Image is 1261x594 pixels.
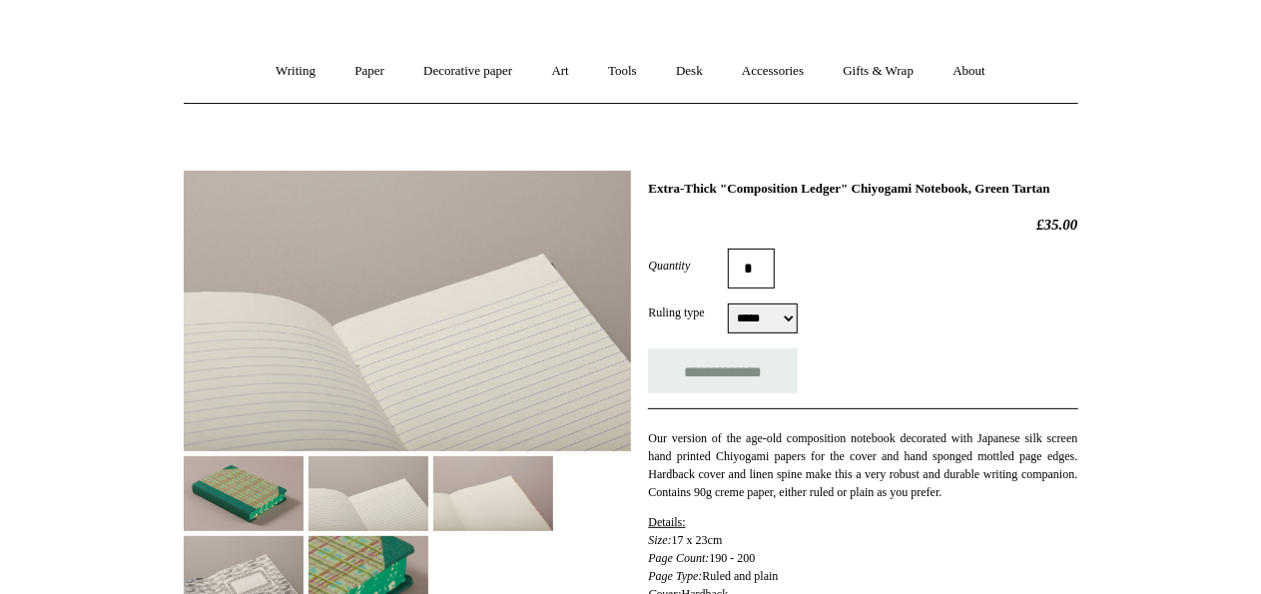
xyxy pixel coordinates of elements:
em: Size: [648,533,671,547]
h2: £35.00 [648,216,1077,234]
a: Tools [590,45,655,98]
a: Decorative paper [405,45,530,98]
img: Extra-Thick "Composition Ledger" Chiyogami Notebook, Green Tartan [184,171,631,451]
span: 17 x 23cm [672,533,723,547]
span: Details: [648,515,685,529]
em: Page Count: [648,551,709,565]
img: Extra-Thick "Composition Ledger" Chiyogami Notebook, Green Tartan [309,456,428,531]
label: Quantity [648,257,728,275]
img: Extra-Thick "Composition Ledger" Chiyogami Notebook, Green Tartan [433,456,553,531]
span: 190 - 200 [709,551,755,565]
a: Accessories [724,45,822,98]
img: Extra-Thick "Composition Ledger" Chiyogami Notebook, Green Tartan [184,456,304,531]
a: Gifts & Wrap [825,45,932,98]
span: Ruled and plain [703,569,779,583]
a: Desk [658,45,721,98]
span: Our version of the age-old composition notebook decorated with Japanese silk screen hand printed ... [648,431,1077,499]
h1: Extra-Thick "Composition Ledger" Chiyogami Notebook, Green Tartan [648,181,1077,197]
a: About [935,45,1003,98]
a: Paper [336,45,402,98]
label: Ruling type [648,303,728,321]
a: Writing [258,45,333,98]
a: Art [534,45,587,98]
em: Page Type: [648,569,702,583]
